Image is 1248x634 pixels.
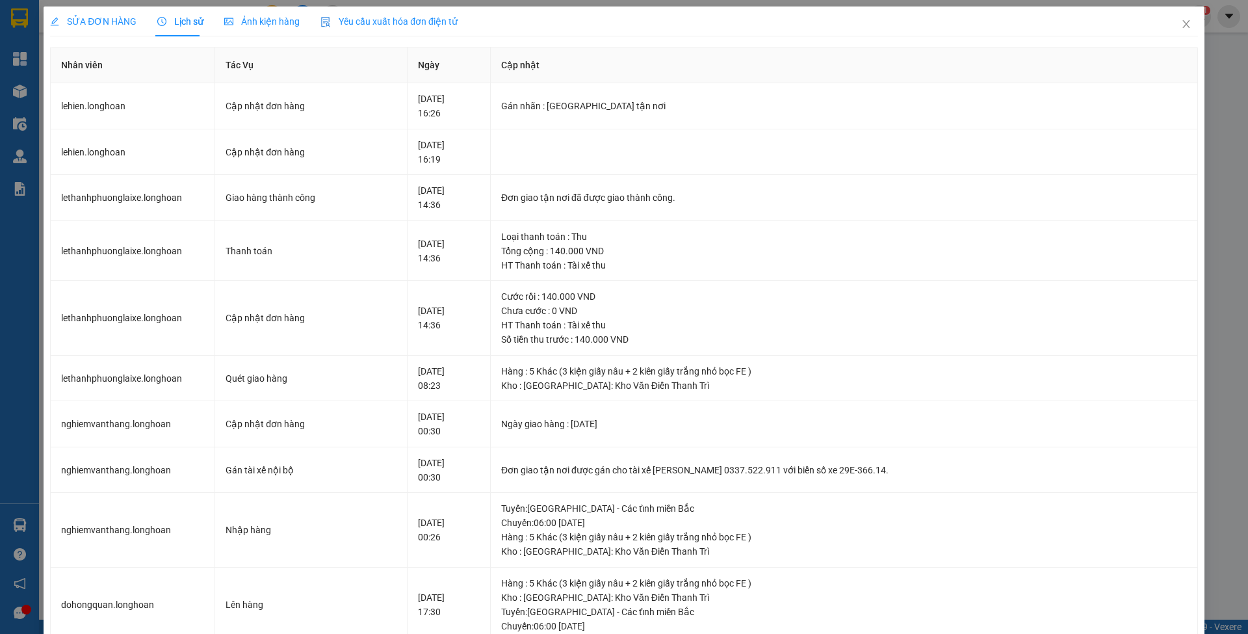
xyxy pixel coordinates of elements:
div: Cập nhật đơn hàng [226,145,396,159]
div: [DATE] 16:19 [418,138,480,166]
div: Hàng : 5 Khác (3 kiện giấy nâu + 2 kiên giấy trắng nhỏ bọc FE ) [501,364,1187,378]
td: lehien.longhoan [51,129,215,176]
div: Thanh toán [226,244,396,258]
div: Số tiền thu trước : 140.000 VND [501,332,1187,347]
div: [DATE] 00:30 [418,410,480,438]
span: edit [50,17,59,26]
img: icon [320,17,331,27]
div: [DATE] 17:30 [418,590,480,619]
div: Tuyến : [GEOGRAPHIC_DATA] - Các tỉnh miền Bắc Chuyến: 06:00 [DATE] [501,501,1187,530]
th: Tác Vụ [215,47,408,83]
span: Lịch sử [157,16,203,27]
td: lethanhphuonglaixe.longhoan [51,356,215,402]
div: Ngày giao hàng : [DATE] [501,417,1187,431]
button: Close [1168,7,1204,43]
div: Hàng : 5 Khác (3 kiện giấy nâu + 2 kiên giấy trắng nhỏ bọc FE ) [501,530,1187,544]
div: Cập nhật đơn hàng [226,417,396,431]
div: [DATE] 16:26 [418,92,480,120]
div: HT Thanh toán : Tài xế thu [501,258,1187,272]
span: close [1181,19,1191,29]
td: nghiemvanthang.longhoan [51,493,215,568]
div: Kho : [GEOGRAPHIC_DATA]: Kho Văn Điển Thanh Trì [501,544,1187,559]
div: Đơn giao tận nơi được gán cho tài xế [PERSON_NAME] 0337.522.911 với biển số xe 29E-366.14. [501,463,1187,477]
span: Yêu cầu xuất hóa đơn điện tử [320,16,458,27]
span: Ảnh kiện hàng [224,16,300,27]
div: Kho : [GEOGRAPHIC_DATA]: Kho Văn Điển Thanh Trì [501,378,1187,393]
div: [DATE] 00:26 [418,516,480,544]
div: Nhập hàng [226,523,396,537]
div: Cước rồi : 140.000 VND [501,289,1187,304]
div: Kho : [GEOGRAPHIC_DATA]: Kho Văn Điển Thanh Trì [501,590,1187,605]
div: Quét giao hàng [226,371,396,386]
div: [DATE] 08:23 [418,364,480,393]
div: HT Thanh toán : Tài xế thu [501,318,1187,332]
div: Tuyến : [GEOGRAPHIC_DATA] - Các tỉnh miền Bắc Chuyến: 06:00 [DATE] [501,605,1187,633]
div: Lên hàng [226,598,396,612]
td: nghiemvanthang.longhoan [51,447,215,494]
div: Cập nhật đơn hàng [226,99,396,113]
div: [DATE] 00:30 [418,456,480,484]
div: [DATE] 14:36 [418,183,480,212]
div: Đơn giao tận nơi đã được giao thành công. [501,191,1187,205]
span: SỬA ĐƠN HÀNG [50,16,136,27]
td: lethanhphuonglaixe.longhoan [51,281,215,356]
div: Gán tài xế nội bộ [226,463,396,477]
td: lehien.longhoan [51,83,215,129]
div: [DATE] 14:36 [418,237,480,265]
div: Cập nhật đơn hàng [226,311,396,325]
th: Cập nhật [491,47,1198,83]
div: Tổng cộng : 140.000 VND [501,244,1187,258]
th: Nhân viên [51,47,215,83]
div: Chưa cước : 0 VND [501,304,1187,318]
div: Hàng : 5 Khác (3 kiện giấy nâu + 2 kiên giấy trắng nhỏ bọc FE ) [501,576,1187,590]
span: clock-circle [157,17,166,26]
div: [DATE] 14:36 [418,304,480,332]
div: Giao hàng thành công [226,191,396,205]
div: Gán nhãn : [GEOGRAPHIC_DATA] tận nơi [501,99,1187,113]
td: lethanhphuonglaixe.longhoan [51,221,215,282]
span: picture [224,17,233,26]
td: nghiemvanthang.longhoan [51,401,215,447]
div: Loại thanh toán : Thu [501,230,1187,244]
td: lethanhphuonglaixe.longhoan [51,175,215,221]
th: Ngày [408,47,491,83]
